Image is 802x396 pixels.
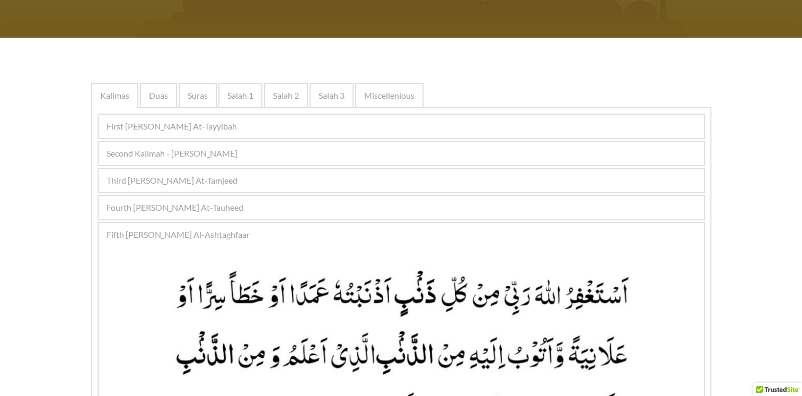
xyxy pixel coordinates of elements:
span: Fifth [PERSON_NAME] Al-Ashtaghfaar [107,228,250,241]
span: Salah 2 [273,89,299,102]
span: Second Kalimah - [PERSON_NAME] [107,147,237,160]
span: Fourth [PERSON_NAME] At-Tauheed [107,201,243,214]
span: First [PERSON_NAME] At-Tayyibah [107,120,237,133]
span: Miscellenious [364,89,415,102]
span: Duas [149,89,168,102]
span: Third [PERSON_NAME] At-Tamjeed [107,174,237,187]
span: Salah 1 [227,89,253,102]
span: Suras [188,89,208,102]
span: Salah 3 [319,89,345,102]
span: Kalimas [100,89,129,102]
